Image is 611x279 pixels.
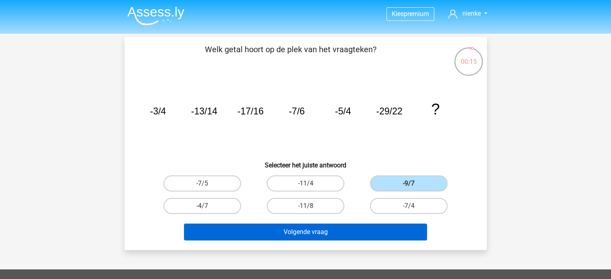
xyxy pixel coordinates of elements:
[445,9,490,18] a: nienke
[454,47,484,67] div: 00:15
[387,8,434,19] a: Kiespremium
[237,106,263,116] tspan: -17/16
[137,155,474,169] h6: Selecteer het juiste antwoord
[370,198,448,214] label: -7/4
[127,6,184,25] img: Assessly
[376,106,402,116] tspan: -29/22
[404,10,429,18] span: premium
[163,198,241,214] label: -4/7
[288,106,304,116] tspan: -7/6
[191,106,217,116] tspan: -13/14
[137,43,444,67] p: Welk getal hoort op de plek van het vraagteken?
[370,175,448,191] label: -9/7
[335,106,351,116] tspan: -5/4
[163,175,241,191] label: -7/5
[392,10,404,18] span: Kies
[150,106,166,116] tspan: -3/4
[431,100,439,118] tspan: ?
[267,175,344,191] label: -11/4
[267,198,344,214] label: -11/8
[462,10,480,17] span: nienke
[184,224,427,240] button: Volgende vraag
